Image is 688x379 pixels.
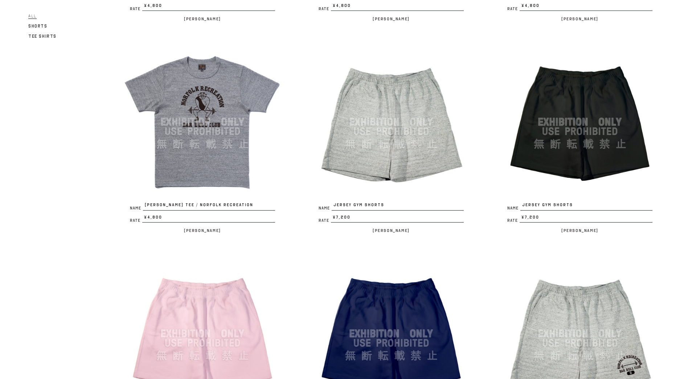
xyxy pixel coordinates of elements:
span: Name [130,206,143,210]
p: [PERSON_NAME] [500,226,660,235]
span: Tee Shirts [28,34,57,39]
p: [PERSON_NAME] [123,15,282,23]
span: Name [507,206,520,210]
span: Rate [130,7,142,11]
span: Rate [319,7,331,11]
span: JERSEY GYM SHORTS [520,202,652,211]
p: [PERSON_NAME] [123,226,282,235]
p: [PERSON_NAME] [500,15,660,23]
span: All [28,13,37,19]
span: ¥4,800 [331,3,464,11]
span: [PERSON_NAME] TEE / NORFOLK RECREATION [143,202,275,211]
span: Name [319,206,332,210]
span: ¥7,200 [331,214,464,223]
img: JERSEY GYM SHORTS [311,42,471,202]
a: JOE MCCOY TEE / NORFOLK RECREATION Name[PERSON_NAME] TEE / NORFOLK RECREATION Rate¥4,800 [PERSON_... [123,42,282,235]
span: Rate [507,219,520,223]
a: JERSEY GYM SHORTS NameJERSEY GYM SHORTS Rate¥7,200 [PERSON_NAME] [311,42,471,235]
p: [PERSON_NAME] [311,15,471,23]
img: JOE MCCOY TEE / NORFOLK RECREATION [123,42,282,202]
a: Tee Shirts [28,32,57,41]
span: Rate [319,219,331,223]
a: Shorts [28,22,48,30]
span: Rate [507,7,520,11]
p: [PERSON_NAME] [311,226,471,235]
span: ¥4,800 [142,3,275,11]
img: JERSEY GYM SHORTS [500,42,660,202]
span: Shorts [28,24,48,29]
span: ¥7,200 [520,214,652,223]
span: ¥4,800 [142,214,275,223]
span: JERSEY GYM SHORTS [332,202,464,211]
a: JERSEY GYM SHORTS NameJERSEY GYM SHORTS Rate¥7,200 [PERSON_NAME] [500,42,660,235]
span: ¥4,800 [520,3,652,11]
span: Rate [130,219,142,223]
a: All [28,12,37,20]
